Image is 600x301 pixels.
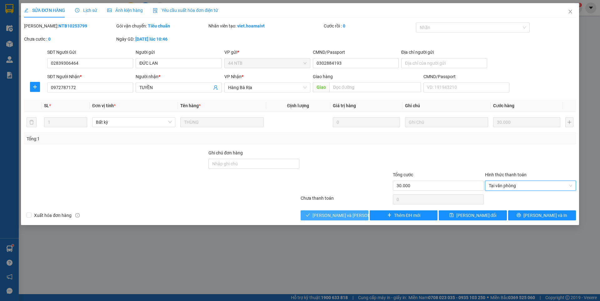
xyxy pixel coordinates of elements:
span: edit [24,8,28,13]
b: viet.hoamaivt [237,23,265,28]
button: printer[PERSON_NAME] và In [508,210,576,220]
button: plusThêm ĐH mới [370,210,437,220]
span: Tại văn phòng [489,181,572,190]
div: Người nhận [136,73,222,80]
span: [PERSON_NAME] và [PERSON_NAME] hàng [312,212,397,219]
span: check [306,213,310,218]
span: printer [517,213,521,218]
input: VD: Bàn, Ghế [180,117,263,127]
span: Hàng Bà Rịa [228,83,307,92]
span: Lịch sử [75,8,97,13]
span: save [449,213,454,218]
button: plus [30,82,40,92]
th: Ghi chú [402,100,491,112]
button: Close [562,3,579,21]
b: 0 [48,37,51,42]
img: icon [153,8,158,13]
div: Nhân viên tạo: [208,23,322,29]
span: clock-circle [75,8,79,13]
div: CMND/Passport [423,73,509,80]
button: save[PERSON_NAME] đổi [439,210,507,220]
li: VP 44 NTB [3,27,43,33]
span: plus [387,213,392,218]
input: Địa chỉ của người gửi [401,58,487,68]
span: [PERSON_NAME] đổi [456,212,497,219]
input: 0 [493,117,560,127]
button: plus [565,117,573,127]
div: Chưa thanh toán [300,195,392,206]
button: check[PERSON_NAME] và [PERSON_NAME] hàng [301,210,368,220]
span: SL [44,103,49,108]
span: Yêu cầu xuất hóa đơn điện tử [153,8,218,13]
div: Ngày GD: [116,36,207,43]
div: SĐT Người Gửi [47,49,133,56]
span: Đơn vị tính [92,103,116,108]
span: Giao [313,82,329,92]
div: SĐT Người Nhận [47,73,133,80]
span: close [568,9,573,14]
span: [PERSON_NAME] và In [523,212,567,219]
span: Tổng cước [393,172,413,177]
span: Bất kỳ [96,118,172,127]
label: Ghi chú đơn hàng [208,150,243,155]
div: Gói vận chuyển: [116,23,207,29]
input: Ghi chú đơn hàng [208,159,299,169]
b: Tiêu chuẩn [148,23,170,28]
b: [DATE] lúc 10:46 [135,37,167,42]
span: info-circle [75,213,80,218]
li: VP Hàng Bà Rịa [43,27,83,33]
label: Hình thức thanh toán [485,172,527,177]
input: Ghi Chú [405,117,488,127]
input: Dọc đường [329,82,421,92]
span: Giá trị hàng [333,103,356,108]
div: [PERSON_NAME]: [24,23,115,29]
div: VP gửi [224,49,310,56]
b: QL51, PPhước Trung, TPBà Rịa [43,34,77,46]
button: delete [27,117,37,127]
span: 44 NTB [228,58,307,68]
span: environment [43,35,47,39]
div: Tổng: 1 [27,135,232,142]
span: Giao hàng [313,74,333,79]
span: Xuất hóa đơn hàng [32,212,74,219]
span: Cước hàng [493,103,514,108]
span: Ảnh kiện hàng [107,8,143,13]
div: Người gửi [136,49,222,56]
span: environment [3,35,7,39]
div: Địa chỉ người gửi [401,49,487,56]
div: Chưa cước : [24,36,115,43]
li: Hoa Mai [3,3,91,15]
span: user-add [213,85,218,90]
div: CMND/Passport [313,49,399,56]
div: Cước rồi : [324,23,415,29]
img: logo.jpg [3,3,25,25]
b: NTB10253799 [58,23,87,28]
b: 0 [343,23,345,28]
span: Định lượng [287,103,309,108]
input: 0 [333,117,400,127]
span: VP Nhận [224,74,242,79]
span: SỬA ĐƠN HÀNG [24,8,65,13]
span: Thêm ĐH mới [394,212,420,219]
span: picture [107,8,112,13]
span: plus [30,84,40,89]
span: Tên hàng [180,103,201,108]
